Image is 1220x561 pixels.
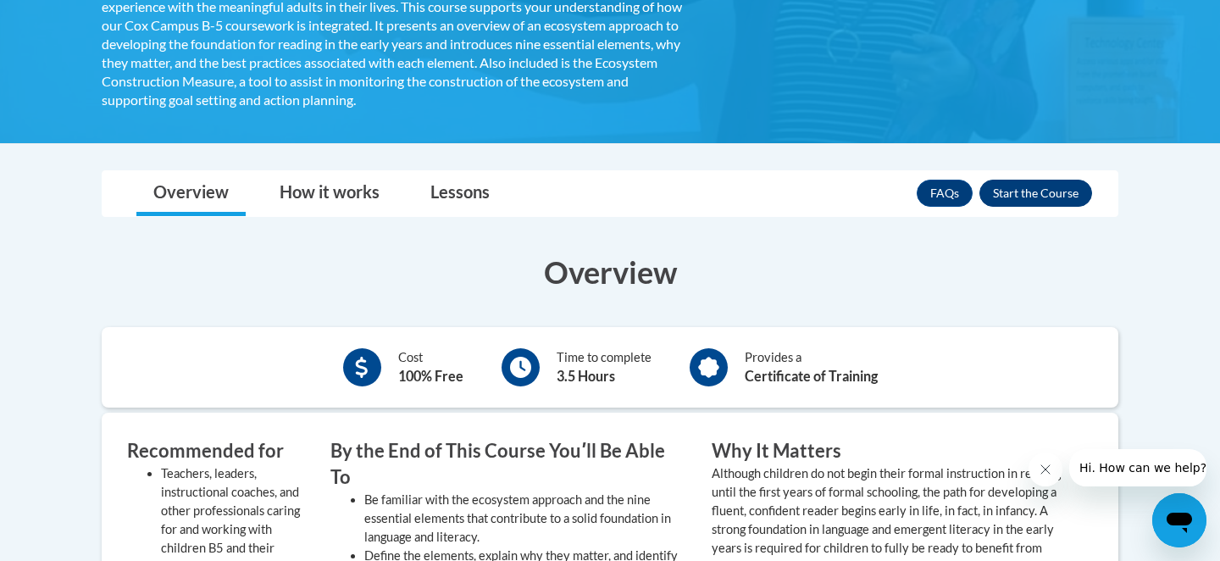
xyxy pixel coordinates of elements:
[979,180,1092,207] button: Enroll
[1069,449,1206,486] iframe: Message from company
[398,348,463,386] div: Cost
[745,348,878,386] div: Provides a
[917,180,973,207] a: FAQs
[1029,453,1062,486] iframe: Close message
[364,491,686,547] li: Be familiar with the ecosystem approach and the nine essential elements that contribute to a soli...
[712,438,1067,464] h3: Why It Matters
[745,368,878,384] b: Certificate of Training
[557,368,615,384] b: 3.5 Hours
[127,438,305,464] h3: Recommended for
[1152,493,1206,547] iframe: Button to launch messaging window
[330,438,686,491] h3: By the End of This Course Youʹll Be Able To
[102,251,1118,293] h3: Overview
[557,348,652,386] div: Time to complete
[263,171,396,216] a: How it works
[136,171,246,216] a: Overview
[413,171,507,216] a: Lessons
[398,368,463,384] b: 100% Free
